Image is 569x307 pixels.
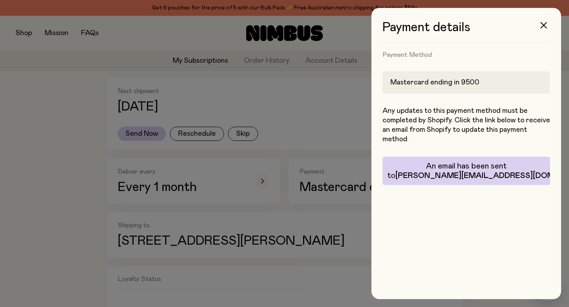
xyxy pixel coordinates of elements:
[382,21,550,43] h3: Payment details
[382,71,550,94] div: Mastercard ending in 9500
[382,51,550,59] h4: Payment Method
[387,161,545,180] p: An email has been sent to
[382,106,550,144] p: Any updates to this payment method must be completed by Shopify. Click the link below to receive ...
